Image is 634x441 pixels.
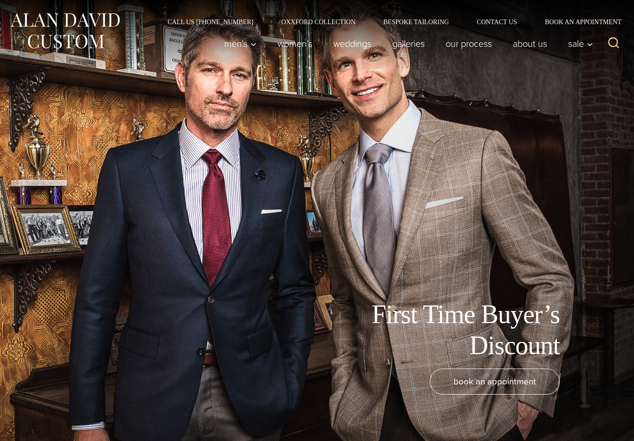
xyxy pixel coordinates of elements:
img: Alan David Custom [9,10,121,52]
span: Sale [568,39,593,48]
a: Oxxford Collection [267,19,369,25]
a: Book an Appointment [531,19,625,25]
button: View Search Form [602,32,625,55]
span: Men’s [224,39,257,48]
a: Galleries [382,34,435,53]
a: Bespoke Tailoring [369,19,463,25]
span: book an appointment [453,375,536,388]
a: About Us [503,34,558,53]
a: Contact Us [463,19,531,25]
a: Our Process [435,34,503,53]
h1: First Time Buyer’s Discount [351,299,560,361]
a: weddings [323,34,382,53]
a: Women’s [267,34,323,53]
nav: Secondary Navigation [154,19,625,25]
a: Call Us [PHONE_NUMBER] [154,19,267,25]
nav: Primary Navigation [214,34,598,53]
a: book an appointment [430,369,560,395]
